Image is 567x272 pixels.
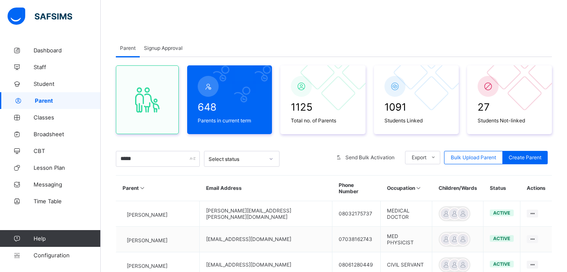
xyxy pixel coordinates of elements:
[198,117,261,124] span: Parents in current term
[384,117,448,124] span: Students Linked
[120,45,136,51] span: Parent
[34,114,101,121] span: Classes
[127,237,167,244] span: [PERSON_NAME]
[127,263,167,269] span: [PERSON_NAME]
[34,181,101,188] span: Messaging
[478,101,541,113] span: 27
[412,154,426,161] span: Export
[200,226,332,252] td: [EMAIL_ADDRESS][DOMAIN_NAME]
[520,176,552,201] th: Actions
[8,8,72,25] img: safsims
[34,235,100,242] span: Help
[384,101,448,113] span: 1091
[35,97,101,104] span: Parent
[139,185,146,191] i: Sort in Ascending Order
[34,252,100,259] span: Configuration
[34,131,101,137] span: Broadsheet
[493,236,510,241] span: active
[291,117,355,124] span: Total no. of Parents
[34,80,101,87] span: Student
[332,176,381,201] th: Phone Number
[381,201,432,226] td: MEDICAL DOCTOR
[34,198,101,205] span: Time Table
[34,148,101,154] span: CBT
[34,64,101,70] span: Staff
[200,176,332,201] th: Email Address
[483,176,520,201] th: Status
[509,154,541,161] span: Create Parent
[493,261,510,267] span: active
[493,210,510,216] span: active
[478,117,541,124] span: Students Not-linked
[432,176,483,201] th: Children/Wards
[209,155,264,162] div: Select status
[381,226,432,252] td: MED PHYSICIST
[127,212,167,218] span: [PERSON_NAME]
[451,154,496,161] span: Bulk Upload Parent
[200,201,332,226] td: [PERSON_NAME][EMAIL_ADDRESS][PERSON_NAME][DOMAIN_NAME]
[34,47,101,54] span: Dashboard
[381,176,432,201] th: Occupation
[332,201,381,226] td: 08032175737
[116,176,200,201] th: Parent
[291,101,355,113] span: 1125
[332,226,381,252] td: 07038162743
[415,185,422,191] i: Sort in Ascending Order
[34,164,101,171] span: Lesson Plan
[144,45,183,51] span: Signup Approval
[345,154,395,161] span: Send Bulk Activation
[198,101,261,113] span: 648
